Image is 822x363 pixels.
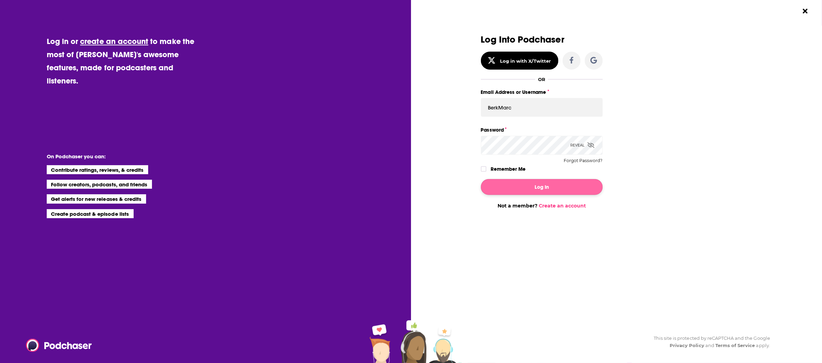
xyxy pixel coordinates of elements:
[538,77,545,82] div: OR
[670,343,705,348] a: Privacy Policy
[47,209,134,218] li: Create podcast & episode lists
[481,98,603,117] input: Email Address or Username
[715,343,755,348] a: Terms of Service
[47,165,149,174] li: Contribute ratings, reviews, & credits
[648,335,770,349] div: This site is protected by reCAPTCHA and the Google and apply.
[80,36,148,46] a: create an account
[481,203,603,209] div: Not a member?
[481,179,603,195] button: Log In
[47,194,146,203] li: Get alerts for new releases & credits
[26,339,92,352] img: Podchaser - Follow, Share and Rate Podcasts
[481,52,559,70] button: Log in with X/Twitter
[47,153,185,160] li: On Podchaser you can:
[564,158,603,163] button: Forgot Password?
[481,88,603,97] label: Email Address or Username
[539,203,586,209] a: Create an account
[481,35,603,45] h3: Log Into Podchaser
[481,125,603,134] label: Password
[500,58,551,64] div: Log in with X/Twitter
[47,180,152,189] li: Follow creators, podcasts, and friends
[491,165,526,174] label: Remember Me
[799,5,812,18] button: Close Button
[571,136,595,154] div: Reveal
[26,339,87,352] a: Podchaser - Follow, Share and Rate Podcasts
